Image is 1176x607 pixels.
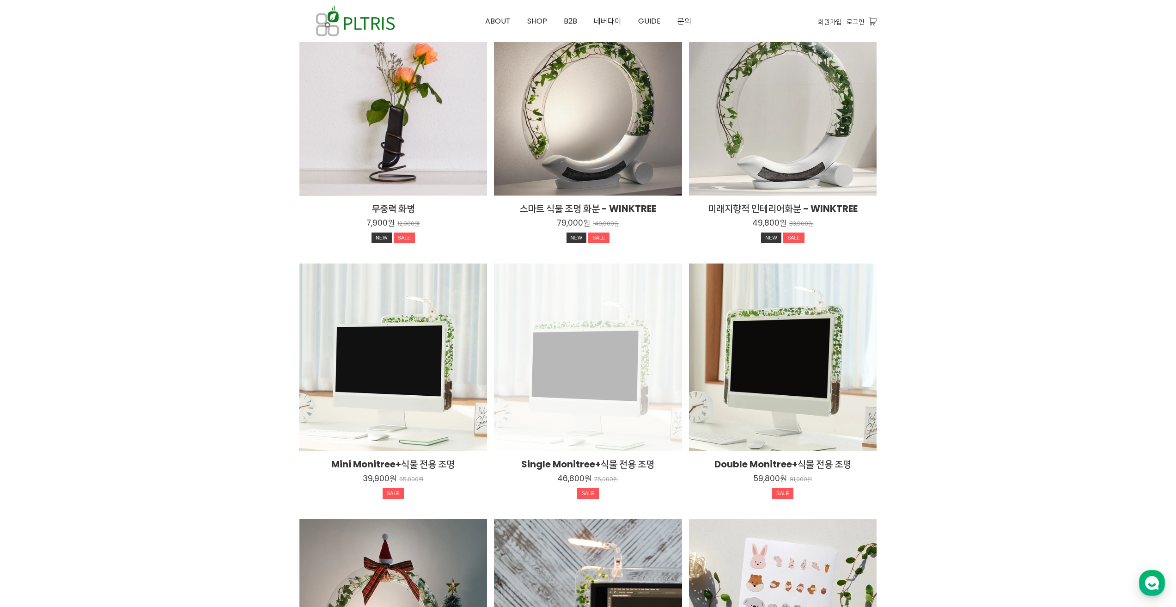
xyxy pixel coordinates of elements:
h2: Mini Monitree+식물 전용 조명 [299,458,487,471]
h2: Single Monitree+식물 전용 조명 [494,458,682,471]
a: 문의 [669,0,700,42]
h2: 미래지향적 인테리어화분 - WINKTREE [689,202,877,215]
p: 75,000원 [594,476,618,483]
span: 설정 [143,307,154,314]
div: SALE [383,488,404,499]
a: Single Monitree+식물 전용 조명 46,800원 75,000원 SALE [494,458,682,503]
span: 네버다이 [594,16,622,26]
a: ABOUT [477,0,519,42]
div: SALE [588,233,609,244]
a: SHOP [519,0,555,42]
p: 12,000원 [397,221,420,227]
span: SHOP [527,16,547,26]
a: 대화 [61,293,119,316]
div: SALE [394,233,415,244]
p: 83,000원 [789,221,813,227]
p: 65,000원 [399,476,424,483]
a: 무중력 화병 7,900원 12,000원 NEWSALE [299,202,487,247]
div: NEW [372,233,392,244]
a: 스마트 식물 조명 화분 - WINKTREE 79,000원 140,000원 NEWSALE [494,202,682,247]
a: 회원가입 [818,17,842,27]
a: GUIDE [630,0,669,42]
span: 홈 [29,307,35,314]
a: Double Monitree+식물 전용 조명 59,800원 91,000원 SALE [689,458,877,503]
p: 91,000원 [790,476,812,483]
span: 문의 [677,16,691,26]
p: 79,000원 [557,218,590,228]
span: ABOUT [485,16,511,26]
div: NEW [567,233,587,244]
h2: Double Monitree+식물 전용 조명 [689,458,877,471]
a: B2B [555,0,585,42]
h2: 스마트 식물 조명 화분 - WINKTREE [494,202,682,215]
a: 홈 [3,293,61,316]
a: 로그인 [847,17,865,27]
p: 59,800원 [754,473,787,484]
p: 39,900원 [363,473,396,484]
span: GUIDE [638,16,661,26]
a: 미래지향적 인테리어화분 - WINKTREE 49,800원 83,000원 NEWSALE [689,202,877,247]
div: SALE [783,233,804,244]
p: 140,000원 [593,221,619,227]
a: Mini Monitree+식물 전용 조명 39,900원 65,000원 SALE [299,458,487,503]
span: B2B [564,16,577,26]
p: 46,800원 [557,473,591,484]
div: SALE [772,488,793,499]
h2: 무중력 화병 [299,202,487,215]
a: 네버다이 [585,0,630,42]
a: 설정 [119,293,177,316]
p: 49,800원 [752,218,786,228]
div: SALE [577,488,598,499]
div: NEW [761,233,781,244]
span: 대화 [85,307,96,315]
p: 7,900원 [366,218,395,228]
